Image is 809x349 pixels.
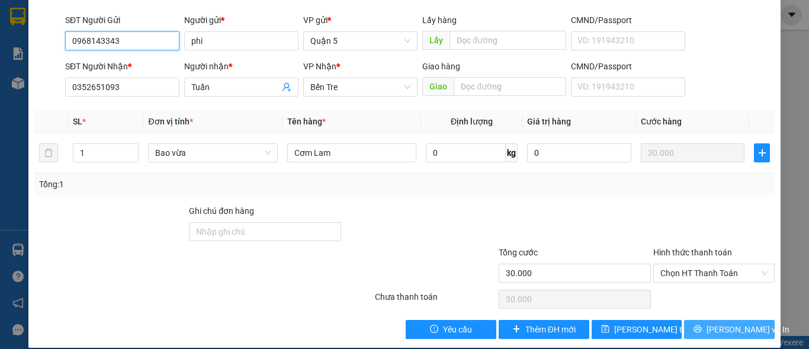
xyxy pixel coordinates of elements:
span: exclamation-circle [430,325,438,334]
button: plusThêm ĐH mới [499,320,589,339]
span: user-add [282,82,291,92]
span: Tên hàng [287,117,326,126]
div: CMND/Passport [571,14,685,27]
button: delete [39,143,58,162]
div: VP gửi [303,14,418,27]
div: Tổng: 1 [39,178,313,191]
input: Ghi chú đơn hàng [189,222,341,241]
span: printer [694,325,702,334]
span: Giao [422,77,454,96]
button: printer[PERSON_NAME] và In [684,320,775,339]
span: Đơn vị tính [148,117,192,126]
span: [PERSON_NAME] thay đổi [614,323,709,336]
div: Người nhận [184,60,298,73]
div: Người gửi [184,14,298,27]
span: Thêm ĐH mới [525,323,576,336]
button: plus [754,143,770,162]
span: SL [73,117,82,126]
div: SĐT Người Gửi [65,14,179,27]
span: Lấy [422,31,450,50]
span: Bến Tre [310,78,410,96]
span: Giao hàng [422,62,460,71]
span: Chọn HT Thanh Toán [660,264,768,282]
span: Định lượng [451,117,493,126]
span: VP Nhận [303,62,336,71]
input: Dọc đường [450,31,566,50]
button: save[PERSON_NAME] thay đổi [592,320,682,339]
input: 0 [641,143,745,162]
button: exclamation-circleYêu cầu [406,320,496,339]
span: Yêu cầu [443,323,472,336]
span: plus [755,148,769,158]
input: VD: Bàn, Ghế [287,143,416,162]
span: [PERSON_NAME] và In [707,323,789,336]
span: Cước hàng [641,117,682,126]
span: Giá trị hàng [527,117,571,126]
span: Tổng cước [499,248,538,257]
span: save [601,325,609,334]
input: Dọc đường [454,77,566,96]
span: Bao vừa [155,144,270,162]
span: plus [512,325,521,334]
div: Chưa thanh toán [374,290,497,311]
div: SĐT Người Nhận [65,60,179,73]
label: Ghi chú đơn hàng [189,206,254,216]
div: CMND/Passport [571,60,685,73]
span: Quận 5 [310,32,410,50]
label: Hình thức thanh toán [653,248,732,257]
span: kg [506,143,518,162]
span: Lấy hàng [422,15,457,25]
